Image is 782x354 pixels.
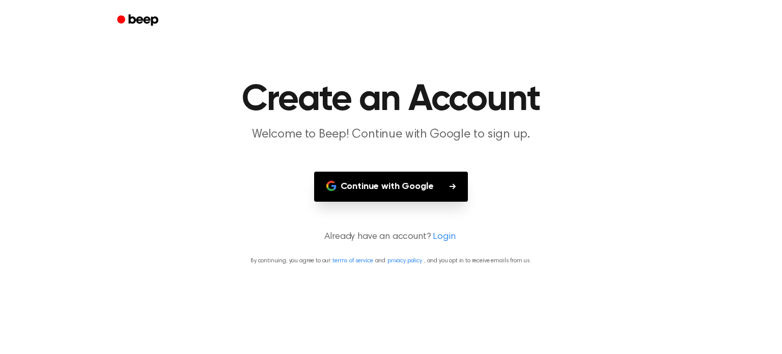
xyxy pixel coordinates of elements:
p: Welcome to Beep! Continue with Google to sign up. [195,126,586,143]
h1: Create an Account [130,81,652,118]
a: Beep [110,11,167,31]
p: By continuing, you agree to our and , and you opt in to receive emails from us. [12,256,770,265]
a: terms of service [332,258,373,264]
a: Login [433,230,455,244]
a: privacy policy [387,258,422,264]
button: Continue with Google [314,172,468,202]
p: Already have an account? [12,230,770,244]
